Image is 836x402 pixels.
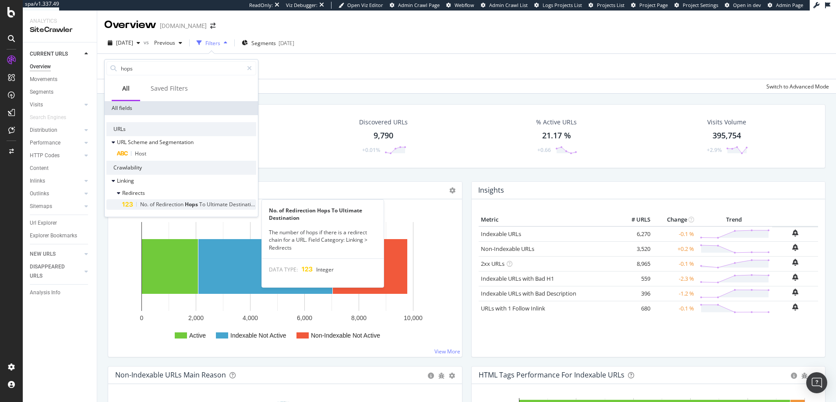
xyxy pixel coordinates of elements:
button: Previous [151,36,186,50]
span: No. [140,201,150,208]
a: Indexable URLs with Bad Description [481,289,576,297]
div: Url Explorer [30,219,57,228]
a: CURRENT URLS [30,49,82,59]
div: ReadOnly: [249,2,273,9]
a: Url Explorer [30,219,91,228]
td: 559 [617,271,653,286]
a: Projects List [589,2,624,9]
div: DISAPPEARED URLS [30,262,74,281]
span: Logs Projects List [543,2,582,8]
span: Project Settings [683,2,718,8]
th: Metric [479,213,617,226]
div: HTML Tags Performance for Indexable URLs [479,370,624,379]
div: 21.17 % [542,130,571,141]
div: Overview [30,62,51,71]
span: Scheme [128,138,149,146]
span: of [150,201,156,208]
div: Filters [205,39,220,47]
a: Distribution [30,126,82,135]
div: Visits [30,100,43,109]
a: Project Page [631,2,668,9]
div: HTTP Codes [30,151,60,160]
div: NEW URLS [30,250,56,259]
td: +0.2 % [653,241,696,256]
td: -0.1 % [653,256,696,271]
span: Host [135,150,146,157]
text: 2,000 [188,314,204,321]
a: Overview [30,62,91,71]
span: Segments [251,39,276,47]
div: Analysis Info [30,288,60,297]
div: circle-info [428,373,434,379]
a: Inlinks [30,176,82,186]
a: Logs Projects List [534,2,582,9]
div: bug [438,373,444,379]
a: Indexable URLs with Bad H1 [481,275,554,282]
a: View More [434,348,460,355]
a: Explorer Bookmarks [30,231,91,240]
text: Active [189,332,206,339]
span: Projects List [597,2,624,8]
div: +2.9% [707,146,722,154]
div: bell-plus [792,303,798,310]
div: Switch to Advanced Mode [766,83,829,90]
div: 9,790 [374,130,393,141]
div: SiteCrawler [30,25,90,35]
div: +0.66 [537,146,551,154]
button: [DATE] [104,36,144,50]
div: Distribution [30,126,57,135]
span: Project Page [639,2,668,8]
span: Destination [229,201,257,208]
span: Integer [316,266,334,273]
a: NEW URLS [30,250,82,259]
span: Webflow [455,2,474,8]
button: Segments[DATE] [238,36,298,50]
button: Switch to Advanced Mode [763,79,829,93]
div: All [122,84,130,93]
td: -0.1 % [653,226,696,242]
span: 2025 Sep. 28th [116,39,133,46]
h4: Insights [478,184,504,196]
div: Content [30,164,49,173]
div: bell-plus [792,274,798,281]
text: 10,000 [404,314,423,321]
text: 0 [140,314,144,321]
a: Project Settings [674,2,718,9]
text: 8,000 [351,314,367,321]
div: No. of Redirection Hops To Ultimate Destination [262,207,384,222]
div: [DOMAIN_NAME] [160,21,207,30]
div: The number of hops if there is a redirect chain for a URL. Field Category: Linking > Redirects [262,229,384,251]
span: and [149,138,159,146]
div: [DATE] [279,39,294,47]
span: Linking [117,177,134,184]
span: Admin Crawl Page [398,2,440,8]
div: Non-Indexable URLs Main Reason [115,370,226,379]
div: Outlinks [30,189,49,198]
a: Sitemaps [30,202,82,211]
div: arrow-right-arrow-left [210,23,215,29]
span: Segmentation [159,138,194,146]
a: Open Viz Editor [339,2,383,9]
svg: A chart. [115,213,455,350]
div: URLs [106,122,256,136]
a: DISAPPEARED URLS [30,262,82,281]
div: 395,754 [713,130,741,141]
div: Explorer Bookmarks [30,231,77,240]
span: Previous [151,39,175,46]
span: Open Viz Editor [347,2,383,8]
div: bell-plus [792,289,798,296]
div: gear [449,373,455,379]
a: Movements [30,75,91,84]
div: Segments [30,88,53,97]
div: bug [801,373,808,379]
div: Performance [30,138,60,148]
text: 4,000 [243,314,258,321]
i: Options [449,187,455,194]
a: URLs with 1 Follow Inlink [481,304,545,312]
button: Filters [193,36,231,50]
td: 396 [617,286,653,301]
span: To [199,201,207,208]
div: Crawlability [106,161,256,175]
a: Open in dev [725,2,761,9]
